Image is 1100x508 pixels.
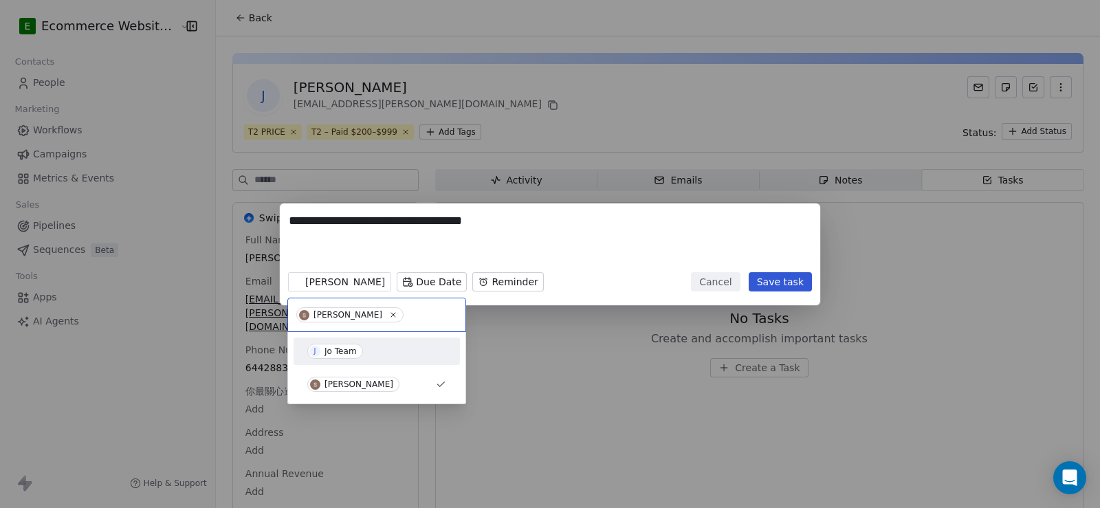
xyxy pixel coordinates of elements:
div: [PERSON_NAME] [313,310,382,320]
div: [PERSON_NAME] [324,379,393,389]
div: J [314,346,316,357]
img: S [310,379,320,390]
div: Jo Team [324,346,357,356]
div: Suggestions [294,338,460,398]
img: S [299,310,309,320]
